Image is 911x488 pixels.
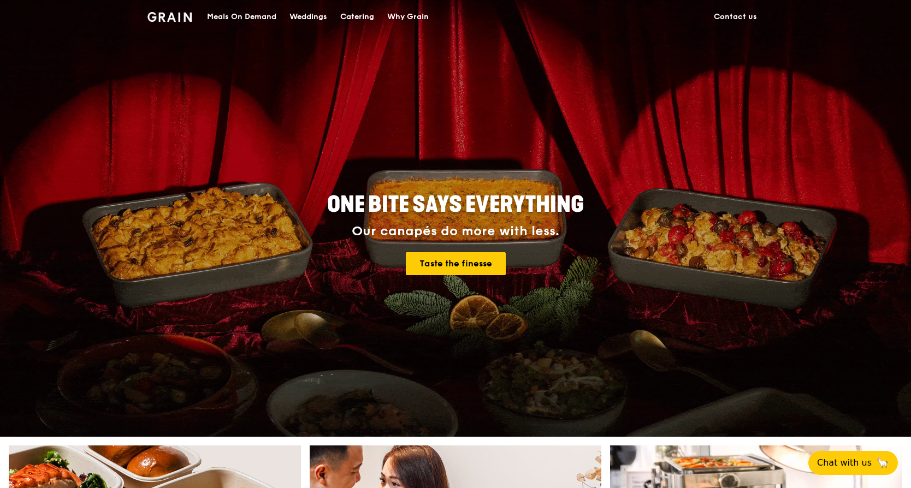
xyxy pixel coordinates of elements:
[876,456,889,469] span: 🦙
[259,224,652,239] div: Our canapés do more with less.
[289,1,327,33] div: Weddings
[283,1,334,33] a: Weddings
[406,252,506,275] a: Taste the finesse
[334,1,381,33] a: Catering
[387,1,429,33] div: Why Grain
[707,1,764,33] a: Contact us
[808,451,898,475] button: Chat with us🦙
[207,1,276,33] div: Meals On Demand
[147,12,192,22] img: Grain
[817,456,872,469] span: Chat with us
[340,1,374,33] div: Catering
[381,1,435,33] a: Why Grain
[327,192,584,218] span: ONE BITE SAYS EVERYTHING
